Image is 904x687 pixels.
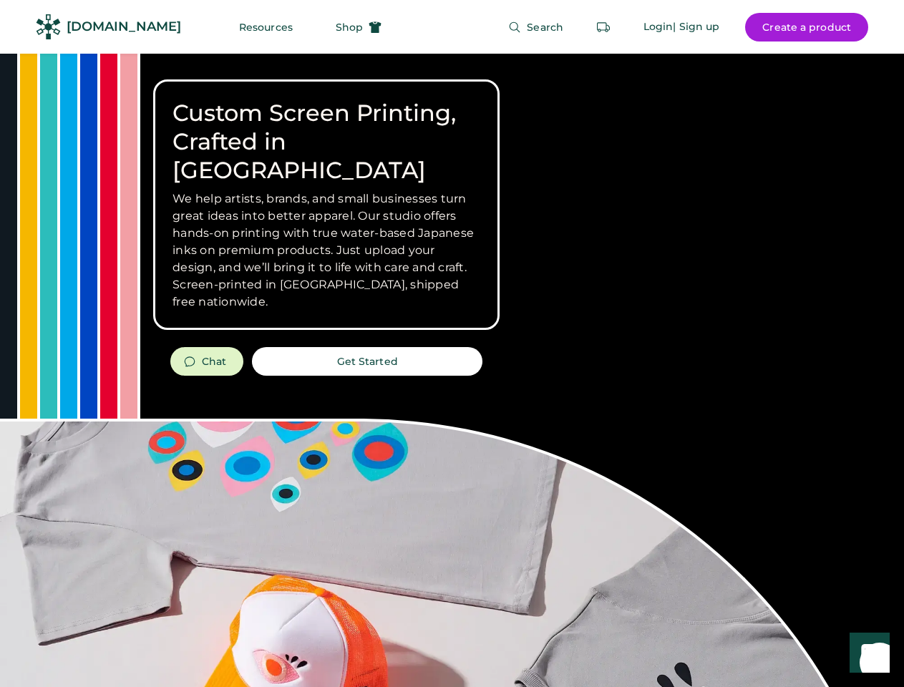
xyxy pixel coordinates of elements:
span: Shop [336,22,363,32]
h3: We help artists, brands, and small businesses turn great ideas into better apparel. Our studio of... [172,190,480,311]
h1: Custom Screen Printing, Crafted in [GEOGRAPHIC_DATA] [172,99,480,185]
button: Chat [170,347,243,376]
button: Create a product [745,13,868,42]
button: Resources [222,13,310,42]
button: Search [491,13,580,42]
button: Get Started [252,347,482,376]
img: Rendered Logo - Screens [36,14,61,39]
div: [DOMAIN_NAME] [67,18,181,36]
button: Shop [319,13,399,42]
div: | Sign up [673,20,719,34]
div: Login [643,20,674,34]
span: Search [527,22,563,32]
button: Retrieve an order [589,13,618,42]
iframe: Front Chat [836,623,898,684]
